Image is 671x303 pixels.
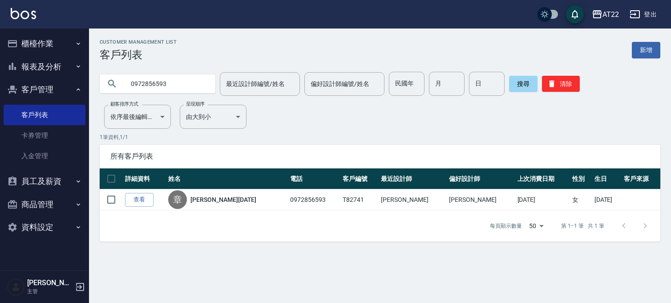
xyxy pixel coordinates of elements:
p: 第 1–1 筆 共 1 筆 [561,222,604,230]
button: save [566,5,584,23]
button: 櫃檯作業 [4,32,85,55]
a: 新增 [632,42,660,58]
button: 登出 [626,6,660,23]
div: 依序最後編輯時間 [104,105,171,129]
button: 搜尋 [509,76,538,92]
a: 入金管理 [4,146,85,166]
button: 商品管理 [4,193,85,216]
th: 生日 [592,168,622,189]
td: 0972856593 [288,189,340,210]
th: 最近設計師 [379,168,447,189]
td: [DATE] [592,189,622,210]
th: 電話 [288,168,340,189]
td: [PERSON_NAME] [379,189,447,210]
button: 客戶管理 [4,78,85,101]
button: 員工及薪資 [4,170,85,193]
th: 上次消費日期 [515,168,570,189]
a: [PERSON_NAME][DATE] [190,195,256,204]
th: 詳細資料 [123,168,166,189]
button: AT22 [588,5,622,24]
th: 偏好設計師 [447,168,515,189]
div: 50 [525,214,547,238]
td: [DATE] [515,189,570,210]
th: 客戶來源 [622,168,660,189]
a: 客戶列表 [4,105,85,125]
button: 報表及分析 [4,55,85,78]
td: T82741 [340,189,379,210]
label: 顧客排序方式 [110,101,138,107]
p: 1 筆資料, 1 / 1 [100,133,660,141]
label: 呈現順序 [186,101,205,107]
h2: Customer Management List [100,39,177,45]
button: 清除 [542,76,580,92]
input: 搜尋關鍵字 [125,72,208,96]
p: 每頁顯示數量 [490,222,522,230]
th: 性別 [570,168,592,189]
td: 女 [570,189,592,210]
a: 卡券管理 [4,125,85,146]
td: [PERSON_NAME] [447,189,515,210]
span: 所有客戶列表 [110,152,650,161]
div: 由大到小 [180,105,247,129]
h5: [PERSON_NAME] [27,278,73,287]
p: 主管 [27,287,73,295]
a: 查看 [125,193,154,207]
img: Person [7,278,25,296]
div: AT22 [602,9,619,20]
button: 資料設定 [4,216,85,239]
img: Logo [11,8,36,19]
div: 章 [168,190,187,209]
th: 客戶編號 [340,168,379,189]
th: 姓名 [166,168,288,189]
h3: 客戶列表 [100,49,177,61]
